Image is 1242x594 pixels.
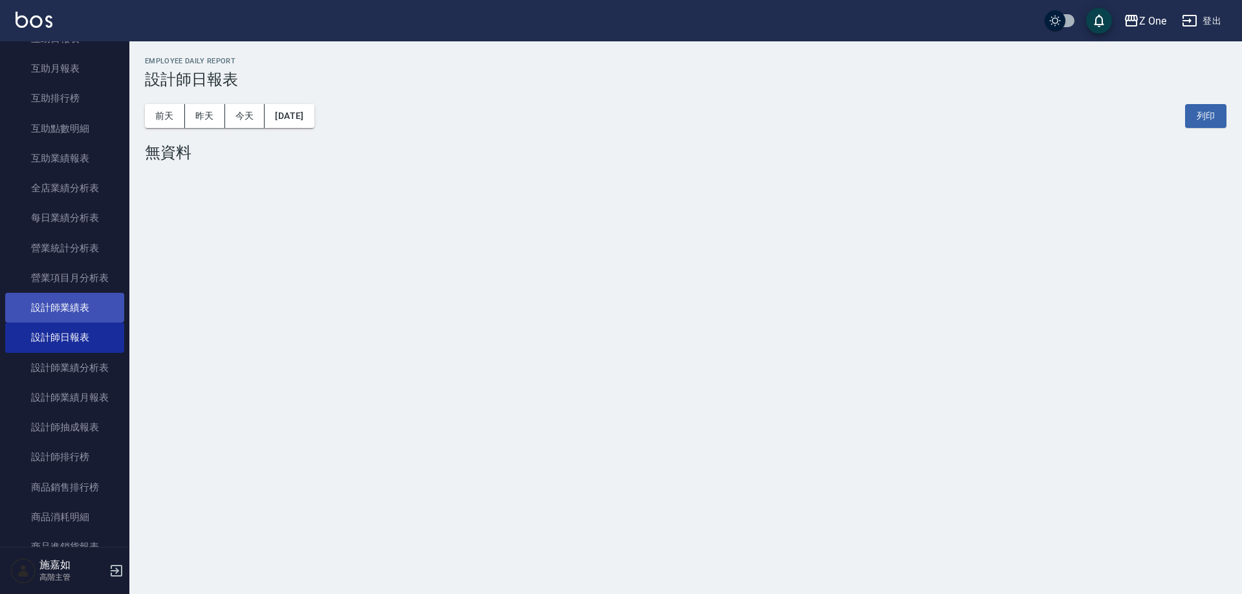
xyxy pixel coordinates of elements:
div: 無資料 [145,143,1226,162]
button: 登出 [1177,9,1226,33]
button: save [1086,8,1112,34]
a: 設計師業績月報表 [5,383,124,412]
a: 互助月報表 [5,54,124,83]
button: 前天 [145,104,185,128]
h3: 設計師日報表 [145,70,1226,89]
a: 商品銷售排行榜 [5,472,124,502]
img: Logo [16,12,52,28]
div: Z One [1139,13,1166,29]
a: 互助業績報表 [5,143,124,173]
p: 高階主管 [39,571,105,583]
a: 設計師抽成報表 [5,412,124,442]
a: 全店業績分析表 [5,173,124,203]
a: 設計師業績表 [5,293,124,323]
a: 每日業績分析表 [5,203,124,233]
a: 設計師日報表 [5,323,124,352]
a: 互助排行榜 [5,83,124,113]
button: [DATE] [265,104,314,128]
a: 互助點數明細 [5,114,124,143]
a: 商品進銷貨報表 [5,532,124,562]
button: 昨天 [185,104,225,128]
a: 商品消耗明細 [5,502,124,532]
button: 今天 [225,104,265,128]
a: 設計師排行榜 [5,442,124,472]
img: Person [10,558,36,584]
a: 營業項目月分析表 [5,263,124,293]
a: 營業統計分析表 [5,233,124,263]
a: 設計師業績分析表 [5,353,124,383]
h5: 施嘉如 [39,558,105,571]
button: Z One [1118,8,1171,34]
h2: Employee Daily Report [145,57,1226,65]
button: 列印 [1185,104,1226,128]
